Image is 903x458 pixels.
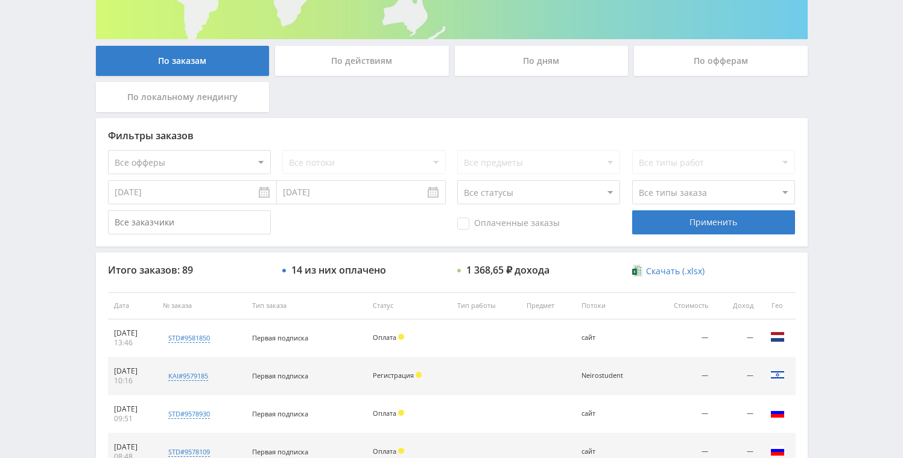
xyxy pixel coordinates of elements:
div: [DATE] [114,442,151,452]
div: [DATE] [114,404,151,414]
th: Статус [367,292,451,319]
div: Фильтры заказов [108,130,796,141]
input: Все заказчики [108,210,271,234]
img: rus.png [770,444,785,458]
img: nld.png [770,330,785,344]
span: Холд [398,334,404,340]
div: [DATE] [114,328,151,338]
div: std#9578930 [168,409,210,419]
div: Итого заказов: 89 [108,265,271,275]
td: — [650,357,714,395]
div: std#9578109 [168,447,210,457]
span: Холд [398,410,404,416]
div: Neirostudent [581,372,636,380]
td: — [714,395,759,433]
span: Оплата [373,409,396,418]
td: — [714,357,759,395]
div: сайт [581,334,636,342]
span: Первая подписка [252,447,308,456]
th: Стоимость [650,292,714,319]
th: № заказа [157,292,246,319]
span: Регистрация [373,371,414,380]
div: сайт [581,410,636,418]
span: Холд [416,372,422,378]
div: Применить [632,210,795,234]
span: Первая подписка [252,371,308,380]
img: isr.png [770,368,785,382]
div: std#9581850 [168,333,210,343]
div: По заказам [96,46,270,76]
img: xlsx [632,265,642,277]
div: kai#9579185 [168,371,208,381]
th: Потоки [575,292,650,319]
td: — [714,319,759,357]
img: rus.png [770,406,785,420]
div: 09:51 [114,414,151,424]
div: 13:46 [114,338,151,348]
span: Холд [398,448,404,454]
th: Тип заказа [246,292,367,319]
a: Скачать (.xlsx) [632,265,705,277]
span: Оплата [373,333,396,342]
span: Первая подписка [252,333,308,342]
td: — [650,395,714,433]
div: 14 из них оплачено [291,265,386,275]
div: По дням [455,46,629,76]
th: Предмет [521,292,575,319]
div: сайт [581,448,636,456]
th: Дата [108,292,157,319]
div: По офферам [634,46,808,76]
th: Тип работы [451,292,521,319]
span: Скачать (.xlsx) [646,266,705,276]
th: Гео [759,292,796,319]
span: Первая подписка [252,409,308,418]
div: [DATE] [114,366,151,376]
td: — [650,319,714,357]
div: 1 368,65 ₽ дохода [466,265,550,275]
span: Оплата [373,447,396,456]
div: 10:16 [114,376,151,386]
span: Оплаченные заказы [457,218,560,230]
div: По действиям [275,46,449,76]
th: Доход [714,292,759,319]
div: По локальному лендингу [96,82,270,112]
